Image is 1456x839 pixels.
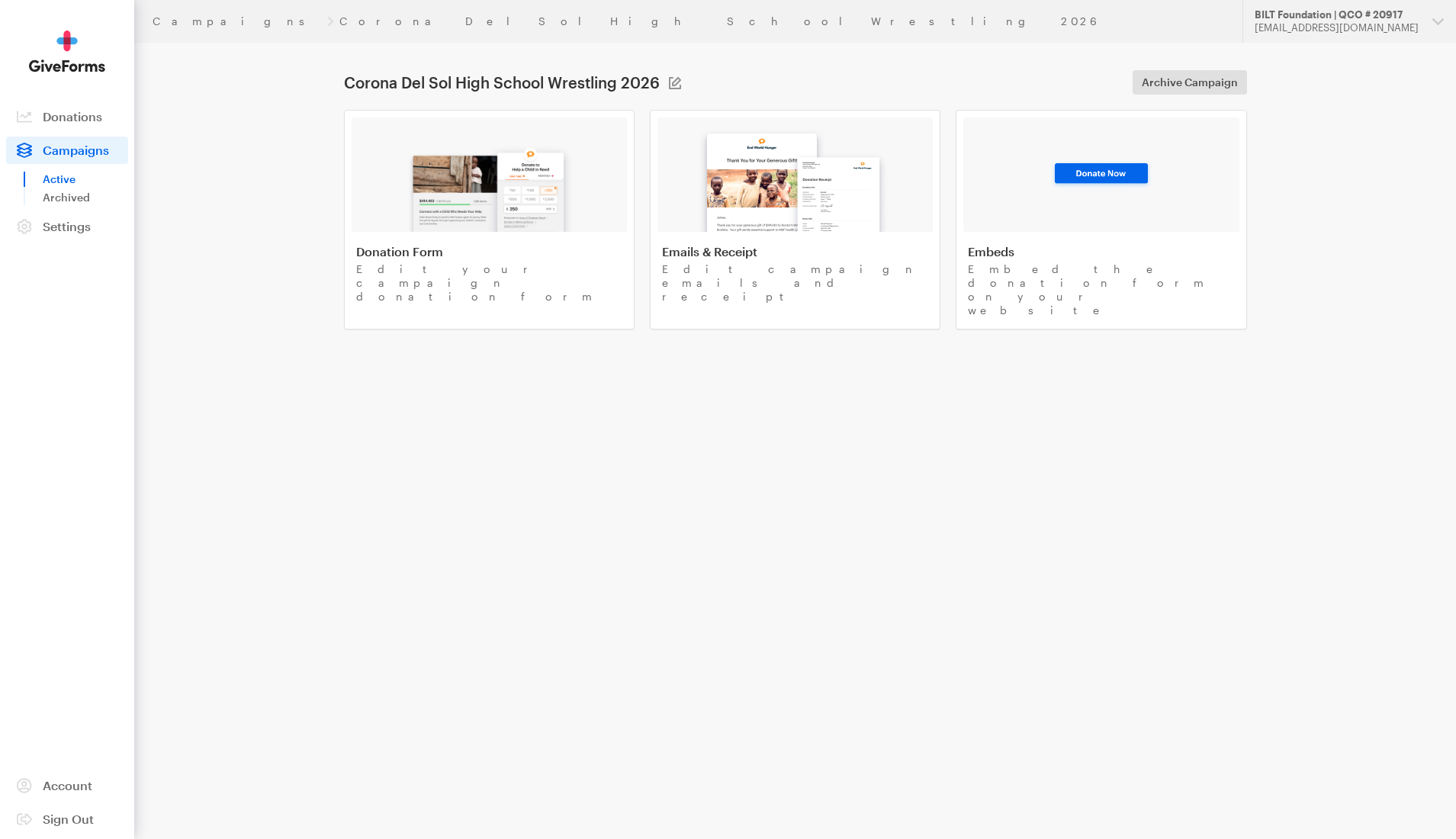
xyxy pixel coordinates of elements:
a: Archive Campaign [1133,70,1247,95]
img: image-3-93ee28eb8bf338fe015091468080e1db9f51356d23dce784fdc61914b1599f14.png [1049,159,1153,190]
div: [EMAIL_ADDRESS][DOMAIN_NAME] [1255,21,1420,34]
a: Campaigns [153,15,321,27]
a: Donation Form Edit your campaign donation form [344,110,635,329]
p: Edit campaign emails and receipt [662,262,928,304]
a: Campaigns [6,137,128,164]
a: Settings [6,213,128,240]
div: BILT Foundation | QCO # 20917 [1255,8,1420,21]
h4: Embeds [968,244,1234,259]
span: Settings [43,219,91,233]
h4: Emails & Receipt [662,244,928,259]
h4: Donation Form [356,244,622,259]
span: Archive Campaign [1142,73,1238,92]
p: Embed the donation form on your website [968,262,1234,317]
img: image-2-08a39f98273254a5d313507113ca8761204b64a72fdaab3e68b0fc5d6b16bc50.png [692,119,898,232]
span: Campaigns [43,143,109,157]
a: Active [43,170,128,188]
a: Embeds Embed the donation form on your website [956,110,1246,329]
a: Donations [6,103,128,130]
a: Emails & Receipt Edit campaign emails and receipt [650,110,940,329]
img: GiveForms [29,31,105,72]
span: Donations [43,109,102,124]
img: image-1-0e7e33c2fa879c29fc43b57e5885c2c5006ac2607a1de4641c4880897d5e5c7f.png [400,134,578,232]
a: Corona Del Sol High School Wrestling 2026 [339,15,1117,27]
p: Edit your campaign donation form [356,262,622,304]
a: Archived [43,188,128,207]
h1: Corona Del Sol High School Wrestling 2026 [344,73,660,92]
